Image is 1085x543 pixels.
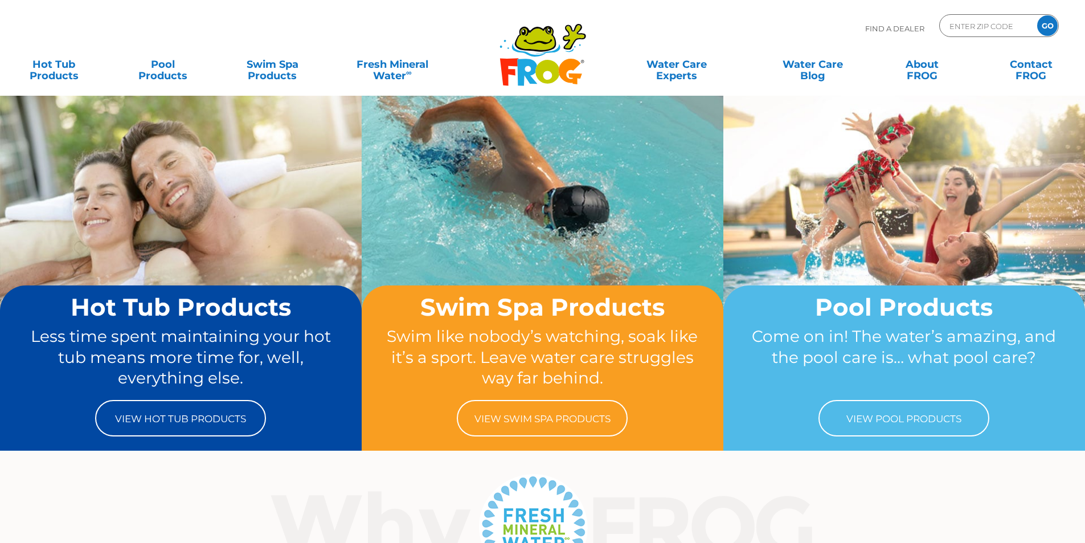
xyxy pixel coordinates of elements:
a: Fresh MineralWater∞ [339,53,445,76]
h2: Swim Spa Products [383,294,702,320]
a: Water CareBlog [770,53,855,76]
a: View Hot Tub Products [95,400,266,436]
a: View Swim Spa Products [457,400,628,436]
p: Less time spent maintaining your hot tub means more time for, well, everything else. [22,326,340,389]
a: ContactFROG [989,53,1074,76]
p: Come on in! The water’s amazing, and the pool care is… what pool care? [745,326,1063,389]
input: Zip Code Form [948,18,1025,34]
a: PoolProducts [121,53,206,76]
a: AboutFROG [879,53,964,76]
h2: Pool Products [745,294,1063,320]
a: Hot TubProducts [11,53,96,76]
h2: Hot Tub Products [22,294,340,320]
a: View Pool Products [818,400,989,436]
img: home-banner-swim-spa-short [362,95,723,365]
p: Swim like nobody’s watching, soak like it’s a sport. Leave water care struggles way far behind. [383,326,702,389]
input: GO [1037,15,1058,36]
p: Find A Dealer [865,14,924,43]
a: Water CareExperts [608,53,746,76]
a: Swim SpaProducts [230,53,315,76]
sup: ∞ [406,68,412,77]
img: home-banner-pool-short [723,95,1085,365]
